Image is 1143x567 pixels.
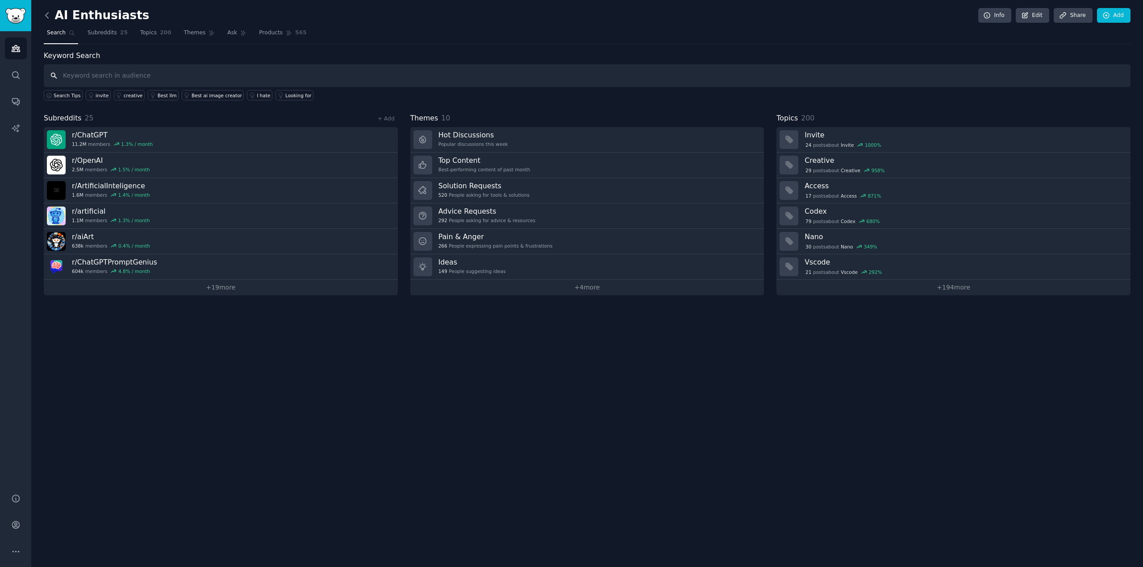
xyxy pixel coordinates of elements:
span: 29 [805,167,811,174]
a: r/ChatGPT11.2Mmembers1.3% / month [44,127,398,153]
div: members [72,217,150,223]
img: ChatGPT [47,130,66,149]
a: invite [86,90,111,100]
a: Edit [1016,8,1049,23]
span: 200 [160,29,171,37]
div: members [72,141,153,147]
span: Themes [184,29,206,37]
a: Advice Requests292People asking for advice & resources [410,203,764,229]
span: 292 [438,217,447,223]
a: Nano30postsaboutNano349% [776,229,1130,254]
a: Best ai image creator [182,90,244,100]
h3: Vscode [805,257,1124,267]
div: post s about [805,243,878,251]
h3: Solution Requests [438,181,530,190]
h3: r/ ChatGPTPromptGenius [72,257,157,267]
span: Themes [410,113,438,124]
a: Topics200 [137,26,175,44]
a: Vscode21postsaboutVscode292% [776,254,1130,280]
span: Creative [841,167,860,174]
img: ChatGPTPromptGenius [47,257,66,276]
span: Access [841,193,857,199]
div: People asking for advice & resources [438,217,535,223]
div: 680 % [866,218,880,224]
a: Themes [181,26,218,44]
button: Search Tips [44,90,83,100]
a: Access17postsaboutAccess871% [776,178,1130,203]
span: 1.6M [72,192,83,198]
a: r/ArtificialInteligence1.6Mmembers1.4% / month [44,178,398,203]
h3: Creative [805,156,1124,165]
a: creative [114,90,145,100]
a: r/OpenAI2.5Mmembers1.5% / month [44,153,398,178]
div: post s about [805,268,883,276]
h3: Access [805,181,1124,190]
div: Best llm [158,92,177,99]
h3: Invite [805,130,1124,140]
h3: r/ ArtificialInteligence [72,181,150,190]
h3: r/ artificial [72,207,150,216]
div: post s about [805,141,882,149]
h3: Top Content [438,156,530,165]
a: Ideas149People suggesting ideas [410,254,764,280]
a: Top ContentBest-performing content of past month [410,153,764,178]
div: People suggesting ideas [438,268,506,274]
a: Invite24postsaboutInvite1000% [776,127,1130,153]
span: 11.2M [72,141,86,147]
span: 25 [85,114,94,122]
a: +4more [410,280,764,295]
img: GummySearch logo [5,8,26,24]
h3: Ideas [438,257,506,267]
img: artificial [47,207,66,225]
span: 21 [805,269,811,275]
span: 24 [805,142,811,148]
a: Products565 [256,26,309,44]
a: I hate [247,90,272,100]
span: 638k [72,243,83,249]
span: 149 [438,268,447,274]
span: Vscode [841,269,858,275]
div: Best ai image creator [192,92,242,99]
a: +194more [776,280,1130,295]
span: 1.1M [72,217,83,223]
div: 1.5 % / month [118,166,150,173]
span: Topics [776,113,798,124]
a: Add [1097,8,1130,23]
h3: r/ aiArt [72,232,150,241]
div: members [72,166,150,173]
h3: r/ ChatGPT [72,130,153,140]
a: Subreddits25 [84,26,131,44]
span: Codex [841,218,855,224]
div: People asking for tools & solutions [438,192,530,198]
h3: Pain & Anger [438,232,553,241]
a: Ask [224,26,250,44]
a: Hot DiscussionsPopular discussions this week [410,127,764,153]
div: 871 % [868,193,881,199]
h3: Nano [805,232,1124,241]
a: r/ChatGPTPromptGenius604kmembers4.8% / month [44,254,398,280]
span: 79 [805,218,811,224]
span: 200 [801,114,814,122]
a: Share [1054,8,1092,23]
span: Invite [841,142,854,148]
span: 520 [438,192,447,198]
span: 25 [120,29,128,37]
div: post s about [805,192,882,200]
div: I hate [257,92,270,99]
a: Pain & Anger266People expressing pain points & frustrations [410,229,764,254]
div: Looking for [285,92,312,99]
span: 2.5M [72,166,83,173]
span: 17 [805,193,811,199]
div: 958 % [871,167,884,174]
a: r/artificial1.1Mmembers1.3% / month [44,203,398,229]
div: Popular discussions this week [438,141,508,147]
span: Ask [227,29,237,37]
img: ArtificialInteligence [47,181,66,200]
div: members [72,192,150,198]
div: post s about [805,217,880,225]
span: 604k [72,268,83,274]
div: members [72,243,150,249]
div: Best-performing content of past month [438,166,530,173]
span: Search [47,29,66,37]
h3: Codex [805,207,1124,216]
